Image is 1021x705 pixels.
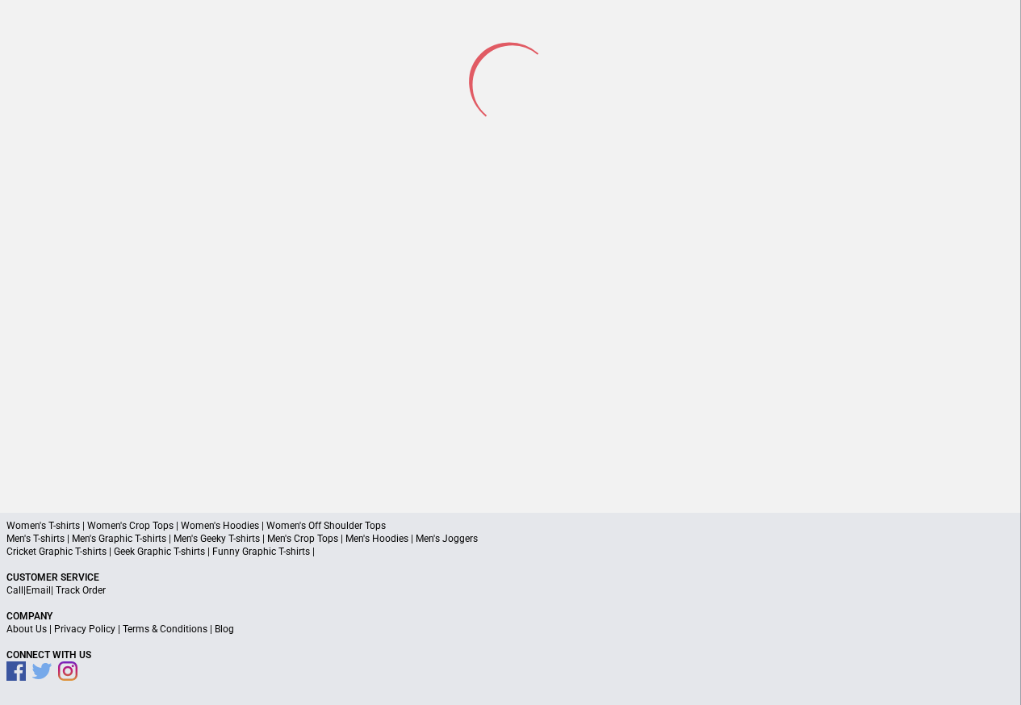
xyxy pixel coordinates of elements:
[56,585,106,596] a: Track Order
[54,623,115,635] a: Privacy Policy
[6,545,1015,558] p: Cricket Graphic T-shirts | Geek Graphic T-shirts | Funny Graphic T-shirts |
[123,623,207,635] a: Terms & Conditions
[6,623,47,635] a: About Us
[6,623,1015,636] p: | | |
[6,585,23,596] a: Call
[215,623,234,635] a: Blog
[26,585,51,596] a: Email
[6,610,1015,623] p: Company
[6,532,1015,545] p: Men's T-shirts | Men's Graphic T-shirts | Men's Geeky T-shirts | Men's Crop Tops | Men's Hoodies ...
[6,584,1015,597] p: | |
[6,519,1015,532] p: Women's T-shirts | Women's Crop Tops | Women's Hoodies | Women's Off Shoulder Tops
[6,648,1015,661] p: Connect With Us
[6,571,1015,584] p: Customer Service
